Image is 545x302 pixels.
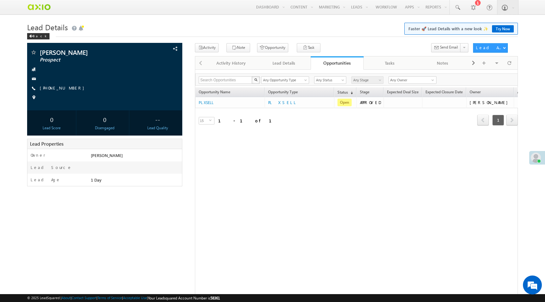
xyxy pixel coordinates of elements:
[135,113,181,125] div: --
[91,153,123,158] span: [PERSON_NAME]
[135,125,181,131] div: Lead Quality
[40,57,137,63] span: Prospect
[29,113,74,125] div: 0
[257,43,288,52] button: Opportunity
[263,59,305,67] div: Lead Details
[27,22,68,32] span: Lead Details
[258,56,311,70] a: Lead Details
[473,43,508,53] button: Lead Actions
[422,89,466,97] a: Expected Closure Date
[265,89,334,97] span: Opportunity Type
[62,296,71,300] a: About
[210,296,220,300] span: 58361
[314,77,344,83] span: Any Status
[348,90,353,95] span: (sorted descending)
[196,89,233,97] a: Opportunity Name
[334,89,356,97] a: Status(sorted descending)
[27,295,220,301] span: © 2025 LeadSquared | | | | |
[337,99,352,106] span: Open
[97,296,122,300] a: Terms of Service
[408,26,514,32] span: Faster 🚀 Lead Details with a new look ✨
[31,165,72,170] label: Lead Source
[31,177,61,183] label: Lead Age
[199,117,209,124] span: 15
[369,59,411,67] div: Tasks
[199,100,214,105] a: PL XSELL
[40,85,87,91] span: [PHONE_NUMBER]
[506,115,518,125] a: next
[199,90,230,94] span: Opportunity Name
[360,90,369,94] span: Stage
[492,25,514,32] a: Try Now
[425,90,463,94] span: Expected Closure Date
[30,141,63,147] span: Lead Properties
[428,77,436,83] a: Show All Items
[311,56,364,70] a: Opportunities
[357,89,372,97] a: Stage
[209,119,214,122] span: select
[123,296,147,300] a: Acceptable Use
[440,44,458,50] span: Send Email
[351,76,384,84] a: Any Stage
[89,177,182,186] div: 1 Day
[360,100,381,105] div: APPROVED
[82,113,128,125] div: 0
[27,33,53,38] a: Back
[352,77,382,83] span: Any Stage
[148,296,220,300] span: Your Leadsquared Account Number is
[72,296,97,300] a: Contact Support
[195,43,219,52] button: Activity
[27,33,50,39] div: Back
[470,90,481,94] span: Owner
[431,43,461,52] button: Send Email
[421,59,464,67] div: Notes
[389,76,437,84] input: Type to Search
[297,43,320,52] button: Task
[387,90,419,94] span: Expected Deal Size
[218,117,279,124] div: 1 - 1 of 1
[226,43,250,52] button: Note
[29,125,74,131] div: Lead Score
[205,56,258,70] a: Activity History
[492,115,504,125] span: 1
[364,56,417,70] a: Tasks
[261,77,305,83] span: Any Opportunity Type
[27,2,51,13] img: Custom Logo
[31,152,45,158] label: Owner
[314,76,346,84] a: Any Status
[261,76,309,84] a: Any Opportunity Type
[384,89,422,97] a: Expected Deal Size
[477,115,489,125] a: prev
[416,56,469,70] a: Notes
[470,100,511,105] div: [PERSON_NAME]
[82,125,128,131] div: Disengaged
[268,99,331,106] a: PL XSELL
[40,49,137,55] span: [PERSON_NAME]
[254,78,257,81] img: Search
[514,89,533,97] span: Actions
[210,59,252,67] div: Activity History
[476,45,503,50] div: Lead Actions
[315,60,359,66] div: Opportunities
